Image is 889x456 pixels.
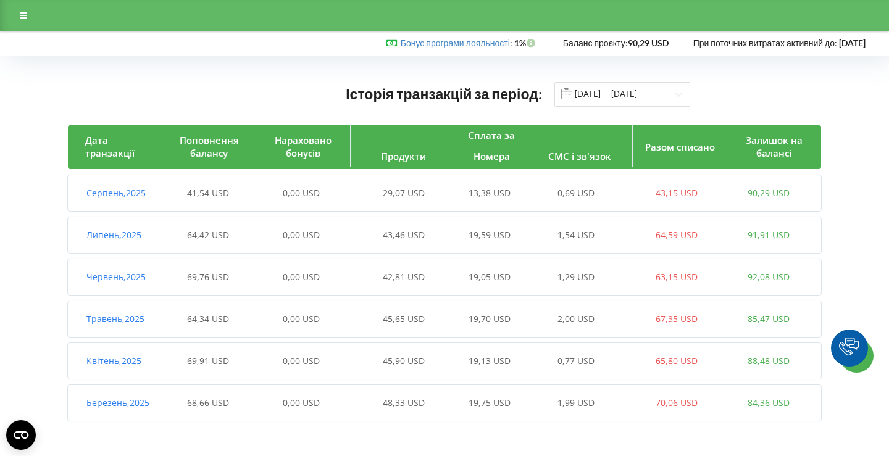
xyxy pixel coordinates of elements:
span: -43,15 USD [653,187,698,199]
span: -13,38 USD [465,187,511,199]
span: 0,00 USD [283,355,320,367]
span: 69,76 USD [187,271,229,283]
span: 64,42 USD [187,229,229,241]
span: -0,69 USD [554,187,595,199]
span: 90,29 USD [748,187,790,199]
span: -63,15 USD [653,271,698,283]
span: Номера [474,150,510,162]
span: Квітень , 2025 [86,355,141,367]
span: 0,00 USD [283,271,320,283]
span: При поточних витратах активний до: [693,38,837,48]
span: Серпень , 2025 [86,187,146,199]
a: Бонус програми лояльності [401,38,510,48]
span: Історія транзакцій за період: [346,85,542,102]
span: -42,81 USD [380,271,425,283]
span: 84,36 USD [748,397,790,408]
span: Нараховано бонусів [275,134,332,159]
span: Залишок на балансі [746,134,803,159]
span: 0,00 USD [283,313,320,325]
span: 64,34 USD [187,313,229,325]
span: Поповнення балансу [180,134,239,159]
span: -48,33 USD [380,397,425,408]
span: -1,99 USD [554,397,595,408]
span: -19,05 USD [465,271,511,283]
span: -2,00 USD [554,313,595,325]
span: -19,13 USD [465,355,511,367]
span: -19,70 USD [465,313,511,325]
span: Разом списано [645,141,715,153]
span: -67,35 USD [653,313,698,325]
strong: 90,29 USD [628,38,669,48]
span: -64,59 USD [653,229,698,241]
span: Березень , 2025 [86,397,149,408]
span: -29,07 USD [380,187,425,199]
span: 69,91 USD [187,355,229,367]
span: Липень , 2025 [86,229,141,241]
span: -0,77 USD [554,355,595,367]
span: 85,47 USD [748,313,790,325]
span: -70,06 USD [653,397,698,408]
button: Open CMP widget [6,420,36,450]
span: -1,54 USD [554,229,595,241]
span: Продукти [381,150,426,162]
span: -43,46 USD [380,229,425,241]
span: -19,59 USD [465,229,511,241]
span: -45,65 USD [380,313,425,325]
span: Баланс проєкту: [563,38,628,48]
strong: 1% [514,38,538,48]
span: 92,08 USD [748,271,790,283]
span: 0,00 USD [283,187,320,199]
span: Травень , 2025 [86,313,144,325]
span: 0,00 USD [283,229,320,241]
strong: [DATE] [839,38,866,48]
span: -1,29 USD [554,271,595,283]
span: Червень , 2025 [86,271,146,283]
span: 41,54 USD [187,187,229,199]
span: 0,00 USD [283,397,320,408]
span: Дата транзакції [85,134,135,159]
span: 88,48 USD [748,355,790,367]
span: -65,80 USD [653,355,698,367]
span: 91,91 USD [748,229,790,241]
span: Сплата за [468,129,515,141]
span: 68,66 USD [187,397,229,408]
span: : [401,38,512,48]
span: -45,90 USD [380,355,425,367]
span: -19,75 USD [465,397,511,408]
span: СМС і зв'язок [548,150,611,162]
